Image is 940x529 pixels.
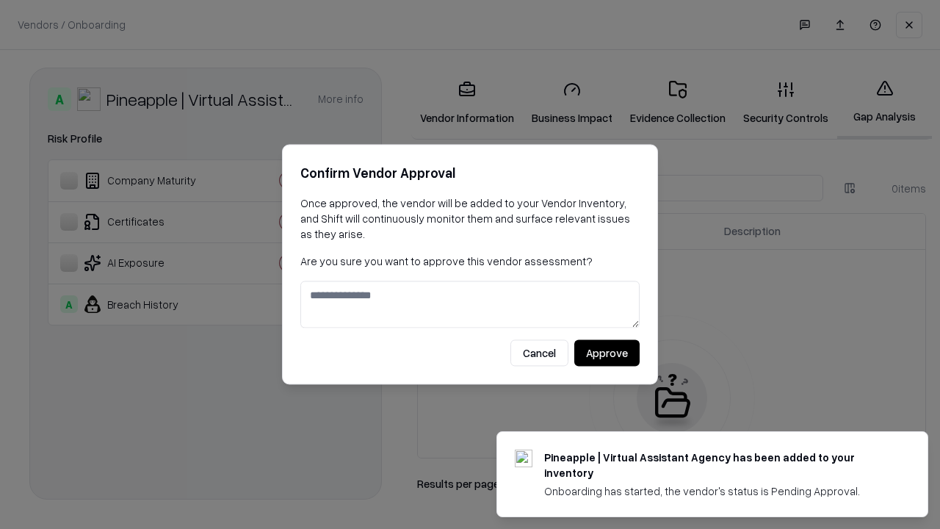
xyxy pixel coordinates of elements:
[300,195,640,242] p: Once approved, the vendor will be added to your Vendor Inventory, and Shift will continuously mon...
[510,340,568,367] button: Cancel
[544,450,892,481] div: Pineapple | Virtual Assistant Agency has been added to your inventory
[515,450,532,467] img: trypineapple.com
[300,162,640,184] h2: Confirm Vendor Approval
[300,253,640,269] p: Are you sure you want to approve this vendor assessment?
[544,483,892,499] div: Onboarding has started, the vendor's status is Pending Approval.
[574,340,640,367] button: Approve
